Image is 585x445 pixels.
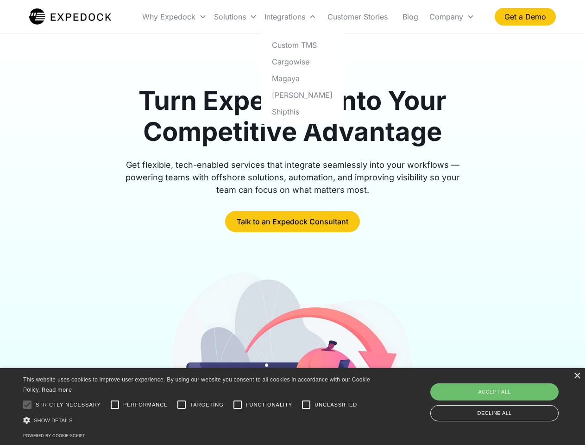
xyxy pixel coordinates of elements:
[264,53,340,70] a: Cargowise
[264,103,340,120] a: Shipthis
[429,12,463,21] div: Company
[261,33,344,124] nav: Integrations
[36,401,101,409] span: Strictly necessary
[210,1,261,32] div: Solutions
[123,401,168,409] span: Performance
[315,401,357,409] span: Unclassified
[261,1,320,32] div: Integrations
[115,85,471,147] h1: Turn Expedock Into Your Competitive Advantage
[138,1,210,32] div: Why Expedock
[115,159,471,196] div: Get flexible, tech-enabled services that integrate seamlessly into your workflows — powering team...
[142,12,195,21] div: Why Expedock
[23,433,85,438] a: Powered by cookie-script
[34,418,73,423] span: Show details
[395,1,426,32] a: Blog
[214,12,246,21] div: Solutions
[246,401,292,409] span: Functionality
[264,87,340,103] a: [PERSON_NAME]
[495,8,556,25] a: Get a Demo
[431,345,585,445] iframe: Chat Widget
[23,376,370,394] span: This website uses cookies to improve user experience. By using our website you consent to all coo...
[264,12,305,21] div: Integrations
[264,70,340,87] a: Magaya
[23,415,373,425] div: Show details
[29,7,111,26] img: Expedock Logo
[42,386,72,393] a: Read more
[320,1,395,32] a: Customer Stories
[225,211,360,232] a: Talk to an Expedock Consultant
[426,1,478,32] div: Company
[190,401,223,409] span: Targeting
[29,7,111,26] a: home
[264,37,340,53] a: Custom TMS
